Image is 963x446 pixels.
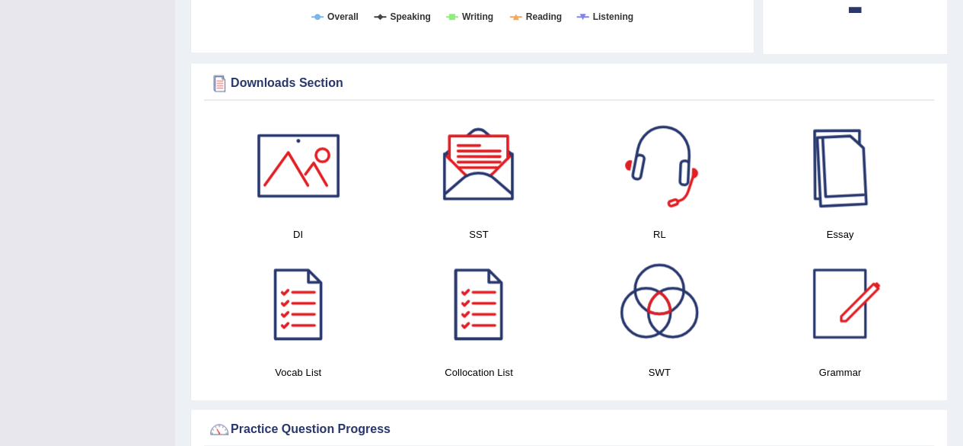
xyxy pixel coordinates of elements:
[577,226,742,242] h4: RL
[208,418,930,441] div: Practice Question Progress
[390,11,430,22] tspan: Speaking
[593,11,633,22] tspan: Listening
[215,364,381,380] h4: Vocab List
[462,11,493,22] tspan: Writing
[526,11,562,22] tspan: Reading
[327,11,359,22] tspan: Overall
[577,364,742,380] h4: SWT
[757,364,923,380] h4: Grammar
[396,226,561,242] h4: SST
[396,364,561,380] h4: Collocation List
[215,226,381,242] h4: DI
[757,226,923,242] h4: Essay
[208,72,930,95] div: Downloads Section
